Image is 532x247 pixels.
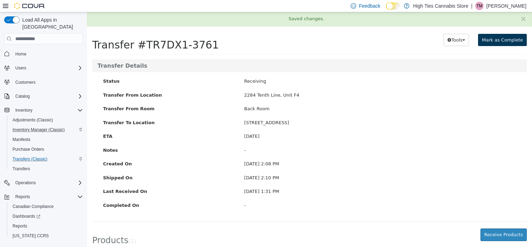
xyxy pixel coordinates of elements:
span: Transfers (Classic) [10,155,83,163]
span: Reports [10,222,83,230]
span: Inventory [15,107,32,113]
button: Adjustments (Classic) [7,115,86,125]
span: Reports [13,193,83,201]
span: Home [13,49,83,58]
span: Products [5,223,41,233]
div: [STREET_ADDRESS] [152,107,434,114]
button: Catalog [1,91,86,101]
button: Receive Products [393,216,440,229]
label: Transfer To Location [11,107,152,114]
span: Canadian Compliance [10,202,83,211]
span: Transfers [13,166,30,172]
button: × [433,3,439,10]
img: Cova [14,2,45,9]
button: Inventory Manager (Classic) [7,125,86,135]
span: Users [15,65,26,71]
a: Inventory Manager (Classic) [10,126,68,134]
button: Customers [1,77,86,87]
h3: Transfer Details [10,51,435,57]
span: Dashboards [13,214,40,219]
button: Tools [357,22,382,34]
div: Receiving [152,66,434,73]
span: Users [13,64,83,72]
span: Catalog [13,92,83,100]
label: Created On [11,148,152,155]
button: Manifests [7,135,86,144]
button: Transfers (Classic) [7,154,86,164]
div: Theresa Morgan [475,2,484,10]
span: 1 [44,226,47,232]
a: Canadian Compliance [10,202,56,211]
a: Dashboards [7,211,86,221]
span: [US_STATE] CCRS [13,233,49,239]
label: Transfer From Room [11,93,152,100]
span: Tools [364,25,375,30]
small: ( ) [41,226,49,232]
a: Transfers [10,165,33,173]
button: Operations [1,178,86,188]
div: 2284 Tenth Line, Unit F4 [152,80,434,87]
a: Transfers (Classic) [10,155,50,163]
span: Inventory Manager (Classic) [10,126,83,134]
a: Dashboards [10,212,43,220]
span: Operations [13,179,83,187]
button: Catalog [13,92,32,100]
button: Users [13,64,29,72]
div: - [152,190,434,197]
label: Last Received On [11,176,152,183]
span: Canadian Compliance [13,204,54,209]
button: Reports [7,221,86,231]
p: High Ties Cannabis Store [413,2,468,10]
button: Transfers [7,164,86,174]
span: Adjustments (Classic) [13,117,53,123]
label: Transfer From Location [11,80,152,87]
div: [DATE] 2:08 PM [152,148,434,155]
button: Home [1,48,86,59]
span: Adjustments (Classic) [10,116,83,124]
span: Transfer #TR7DX1-3761 [5,27,132,39]
a: [US_STATE] CCRS [10,232,52,240]
span: Mark as Complete [395,25,436,30]
span: Reports [13,223,27,229]
span: Reports [15,194,30,200]
span: Washington CCRS [10,232,83,240]
a: Adjustments (Classic) [10,116,56,124]
button: Reports [13,193,33,201]
span: Inventory Manager (Classic) [13,127,65,133]
button: Purchase Orders [7,144,86,154]
button: Reports [1,192,86,202]
button: Operations [13,179,39,187]
button: Mark as Complete [391,22,440,34]
label: Notes [11,135,152,142]
div: Back Room [152,93,434,100]
input: Dark Mode [386,2,400,10]
span: Manifests [10,135,83,144]
span: Home [15,51,26,57]
div: [DATE] 1:31 PM [152,176,434,183]
div: [DATE] 2:10 PM [152,162,434,169]
label: Shipped On [11,162,152,169]
a: Purchase Orders [10,145,47,154]
span: Operations [15,180,36,186]
label: ETA [11,121,152,128]
button: [US_STATE] CCRS [7,231,86,241]
button: Canadian Compliance [7,202,86,211]
button: Inventory [1,105,86,115]
span: Customers [13,78,83,87]
div: - [152,135,434,142]
button: Users [1,63,86,73]
label: Completed On [11,190,152,197]
a: Home [13,50,29,58]
button: Inventory [13,106,35,114]
span: Load All Apps in [GEOGRAPHIC_DATA] [19,16,83,30]
div: [DATE] [152,121,434,128]
span: Manifests [13,137,30,142]
span: Purchase Orders [10,145,83,154]
span: Catalog [15,93,30,99]
span: Transfers [10,165,83,173]
a: Manifests [10,135,33,144]
a: Customers [13,78,38,87]
p: | [471,2,472,10]
span: Feedback [359,2,380,9]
